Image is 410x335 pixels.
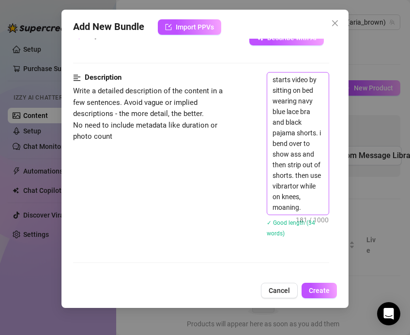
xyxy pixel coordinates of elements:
[331,19,339,27] span: close
[267,219,315,237] span: ✓ Good length (34 words)
[261,283,298,298] button: Cancel
[165,24,172,30] span: import
[267,73,329,215] textarea: starts video by sitting on bed wearing navy blue lace bra and black pajama shorts. i bend over to...
[327,15,343,31] button: Close
[73,87,223,141] span: Write a detailed description of the content in a few sentences. Avoid vague or implied descriptio...
[377,302,400,325] div: Open Intercom Messenger
[327,19,343,27] span: Close
[309,287,330,294] span: Create
[73,19,144,35] span: Add New Bundle
[269,287,290,294] span: Cancel
[302,283,337,298] button: Create
[158,19,221,35] button: Import PPVs
[73,72,81,84] span: align-left
[85,73,121,82] strong: Description
[176,23,214,31] span: Import PPVs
